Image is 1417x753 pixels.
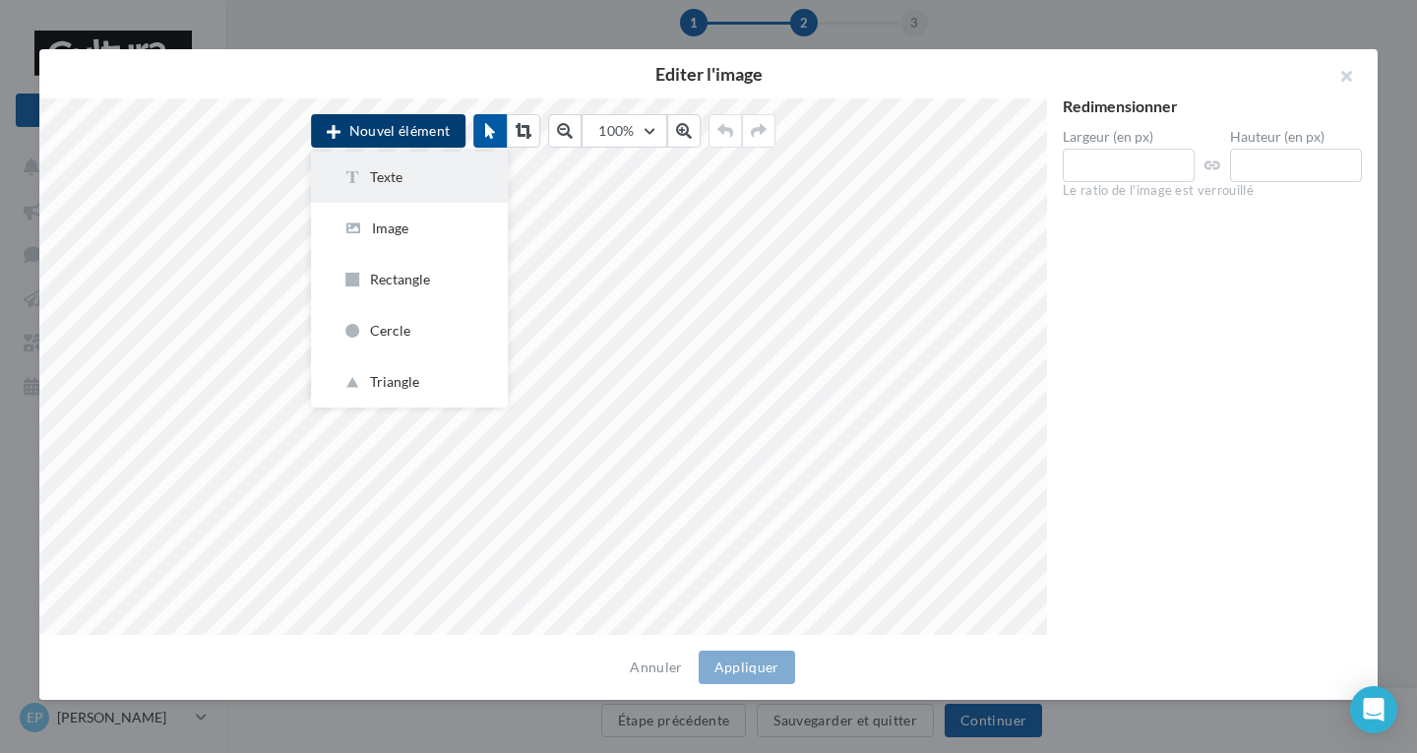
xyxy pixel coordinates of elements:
[342,167,476,187] div: Texte
[311,305,508,356] button: Cercle
[342,219,476,238] div: Image
[1063,98,1362,114] div: Redimensionner
[1063,130,1195,144] label: Largeur (en px)
[1230,130,1362,144] label: Hauteur (en px)
[342,372,476,392] div: Triangle
[311,254,508,305] button: Rectangle
[342,321,476,341] div: Cercle
[311,356,508,408] button: Triangle
[311,152,508,203] button: Texte
[622,656,690,679] button: Annuler
[311,114,465,148] button: Nouvel élément
[71,65,1346,83] h2: Editer l'image
[1350,686,1397,733] div: Open Intercom Messenger
[342,270,476,289] div: Rectangle
[1063,182,1362,200] div: Le ratio de l'image est verrouillé
[699,651,795,684] button: Appliquer
[311,203,508,254] button: Image
[582,114,666,148] button: 100%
